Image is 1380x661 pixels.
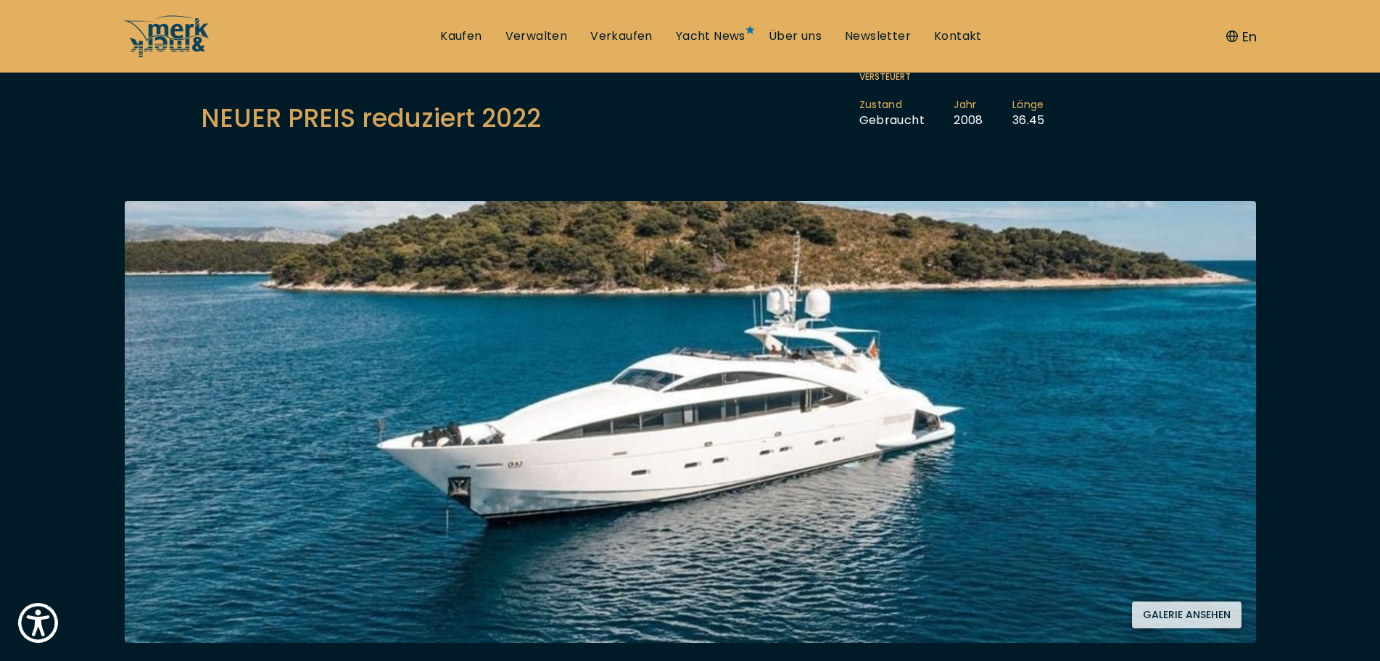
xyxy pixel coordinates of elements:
button: En [1226,27,1257,46]
a: Verwalten [505,28,568,44]
li: 36.45 [1012,98,1074,128]
h2: NEUER PREIS reduziert 2022 [201,100,541,136]
span: Zustand [859,98,925,112]
span: Versteuert [859,70,1180,83]
a: Kaufen [440,28,482,44]
a: Newsletter [845,28,911,44]
a: Yacht News [676,28,745,44]
span: Länge [1012,98,1045,112]
button: Galerie ansehen [1132,602,1241,628]
img: Merk&Merk [125,201,1256,643]
a: Kontakt [934,28,982,44]
li: 2008 [954,98,1012,128]
li: Gebraucht [859,98,954,128]
a: Verkaufen [590,28,653,44]
button: Show Accessibility Preferences [15,599,62,646]
a: Über uns [769,28,822,44]
span: Jahr [954,98,983,112]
